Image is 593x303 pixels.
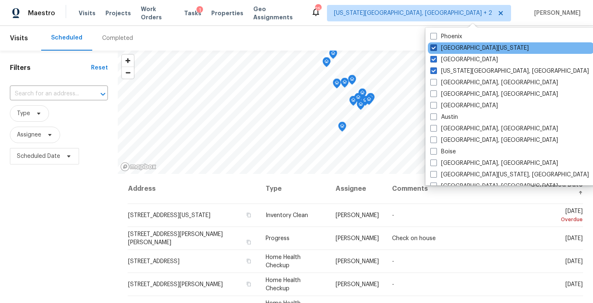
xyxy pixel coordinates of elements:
div: Reset [91,64,108,72]
span: Progress [266,236,289,241]
label: [GEOGRAPHIC_DATA], [GEOGRAPHIC_DATA] [430,136,558,144]
span: [DATE] [565,259,583,264]
span: [DATE] [565,282,583,287]
div: Map marker [365,95,373,108]
label: [GEOGRAPHIC_DATA] [430,102,498,110]
div: Map marker [338,122,346,134]
span: Scheduled Date [17,152,60,160]
div: Map marker [333,79,341,91]
div: Map marker [329,49,337,62]
span: Home Health Checkup [266,278,301,291]
span: - [392,213,394,218]
div: Completed [102,34,133,42]
div: Map marker [348,75,356,88]
button: Copy Address [245,257,252,265]
button: Copy Address [245,280,252,288]
label: [GEOGRAPHIC_DATA][US_STATE] [430,44,529,52]
span: [STREET_ADDRESS][US_STATE] [128,213,210,218]
span: Home Health Checkup [266,254,301,268]
div: Map marker [349,96,357,109]
span: Inventory Clean [266,213,308,218]
label: [GEOGRAPHIC_DATA], [GEOGRAPHIC_DATA] [430,125,558,133]
span: [PERSON_NAME] [336,213,379,218]
span: Visits [79,9,96,17]
button: Open [97,88,109,100]
span: [STREET_ADDRESS][PERSON_NAME][PERSON_NAME] [128,231,223,245]
label: [GEOGRAPHIC_DATA], [GEOGRAPHIC_DATA] [430,79,558,87]
span: Geo Assignments [253,5,301,21]
div: 25 [315,5,321,13]
span: [PERSON_NAME] [336,236,379,241]
th: Comments [385,174,522,204]
h1: Filters [10,64,91,72]
div: Map marker [341,78,349,90]
th: Scheduled Date ↑ [522,174,583,204]
span: [PERSON_NAME] [336,259,379,264]
span: Maestro [28,9,55,17]
th: Assignee [329,174,385,204]
label: [US_STATE][GEOGRAPHIC_DATA], [GEOGRAPHIC_DATA] [430,67,589,75]
canvas: Map [118,51,587,174]
label: [GEOGRAPHIC_DATA], [GEOGRAPHIC_DATA] [430,159,558,167]
span: Work Orders [141,5,174,21]
div: Map marker [367,93,375,106]
span: [PERSON_NAME] [531,9,581,17]
span: Type [17,109,30,118]
div: Map marker [322,57,331,70]
th: Type [259,174,329,204]
span: [US_STATE][GEOGRAPHIC_DATA], [GEOGRAPHIC_DATA] + 2 [334,9,492,17]
span: Check on house [392,236,436,241]
div: 1 [196,6,203,14]
label: [GEOGRAPHIC_DATA], [GEOGRAPHIC_DATA] [430,182,558,190]
span: [STREET_ADDRESS] [128,259,180,264]
label: Austin [430,113,458,121]
span: [PERSON_NAME] [336,282,379,287]
div: Scheduled [51,34,82,42]
span: Visits [10,29,28,47]
button: Copy Address [245,238,252,246]
div: Overdue [528,215,583,224]
span: Properties [211,9,243,17]
button: Copy Address [245,211,252,219]
button: Zoom out [122,67,134,79]
span: Assignee [17,131,41,139]
a: Mapbox homepage [120,162,156,171]
span: [DATE] [565,236,583,241]
input: Search for an address... [10,88,85,100]
div: Map marker [361,96,369,109]
span: - [392,259,394,264]
label: [GEOGRAPHIC_DATA][US_STATE], [GEOGRAPHIC_DATA] [430,171,589,179]
th: Address [128,174,259,204]
label: Phoenix [430,32,462,41]
div: Map marker [358,88,367,101]
div: Map marker [354,93,362,106]
span: Tasks [184,10,201,16]
span: Projects [105,9,131,17]
span: - [392,282,394,287]
label: Boise [430,148,456,156]
span: [STREET_ADDRESS][PERSON_NAME] [128,282,223,287]
button: Zoom in [122,55,134,67]
label: [GEOGRAPHIC_DATA] [430,56,498,64]
span: [DATE] [528,208,583,224]
label: [GEOGRAPHIC_DATA], [GEOGRAPHIC_DATA] [430,90,558,98]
